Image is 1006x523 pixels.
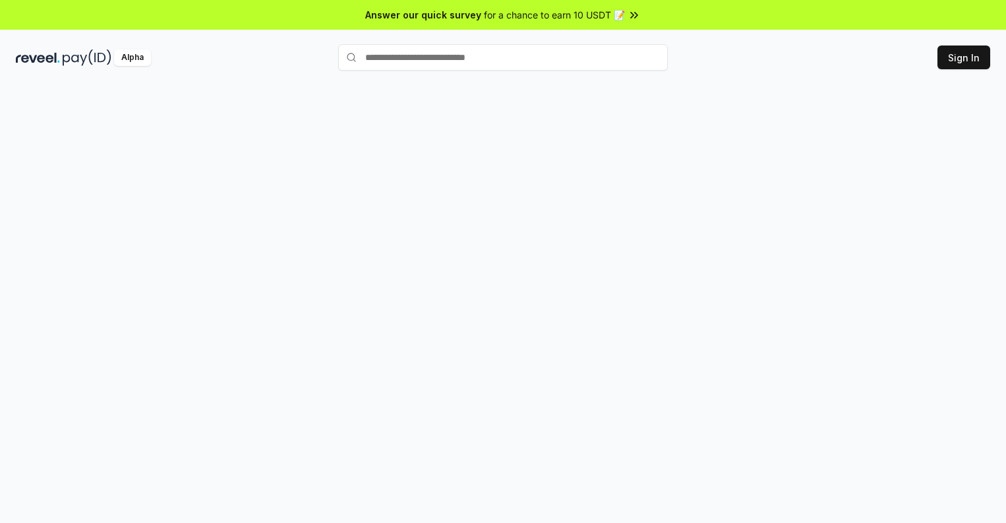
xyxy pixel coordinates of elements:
[16,49,60,66] img: reveel_dark
[484,8,625,22] span: for a chance to earn 10 USDT 📝
[114,49,151,66] div: Alpha
[63,49,111,66] img: pay_id
[937,46,990,69] button: Sign In
[365,8,481,22] span: Answer our quick survey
